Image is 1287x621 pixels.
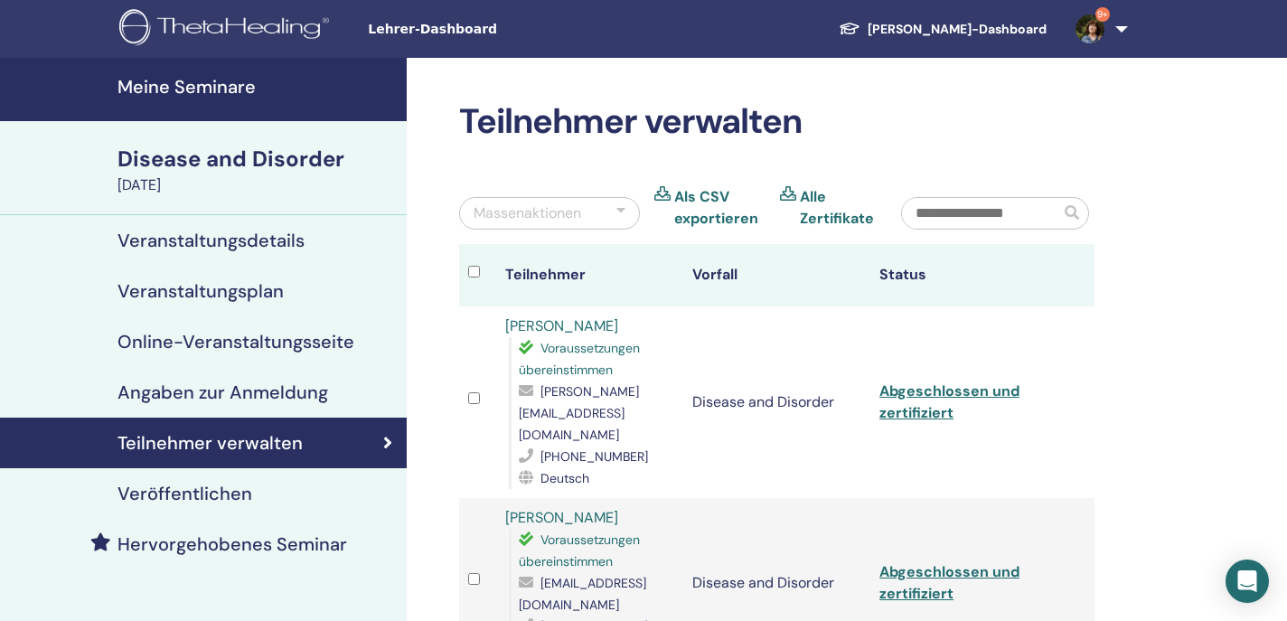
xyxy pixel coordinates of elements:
img: default.jpg [1076,14,1104,43]
div: [DATE] [117,174,396,196]
a: Als CSV exportieren [674,186,766,230]
img: logo.png [119,9,335,50]
h4: Meine Seminare [117,76,396,98]
a: [PERSON_NAME]-Dashboard [824,13,1061,46]
span: [PHONE_NUMBER] [540,448,648,465]
h4: Hervorgehobenes Seminar [117,533,347,555]
span: [PERSON_NAME][EMAIL_ADDRESS][DOMAIN_NAME] [519,383,639,443]
td: Disease and Disorder [683,306,870,498]
span: Lehrer-Dashboard [368,20,639,39]
h4: Veranstaltungsdetails [117,230,305,251]
h4: Angaben zur Anmeldung [117,381,328,403]
img: graduation-cap-white.svg [839,21,860,36]
h4: Veranstaltungsplan [117,280,284,302]
h2: Teilnehmer verwalten [459,101,1094,143]
a: Abgeschlossen und zertifiziert [879,562,1019,603]
h4: Teilnehmer verwalten [117,432,303,454]
th: Teilnehmer [496,244,683,306]
a: [PERSON_NAME] [505,508,618,527]
a: [PERSON_NAME] [505,316,618,335]
div: Open Intercom Messenger [1226,560,1269,603]
span: Voraussetzungen übereinstimmen [519,340,640,378]
div: Massenaktionen [474,202,581,224]
h4: Veröffentlichen [117,483,252,504]
span: 9+ [1095,7,1110,22]
span: Voraussetzungen übereinstimmen [519,532,640,569]
a: Abgeschlossen und zertifiziert [879,381,1019,422]
div: Disease and Disorder [117,144,396,174]
a: Disease and Disorder[DATE] [107,144,407,196]
span: [EMAIL_ADDRESS][DOMAIN_NAME] [519,575,646,613]
a: Alle Zertifikate [800,186,874,230]
th: Status [870,244,1057,306]
span: Deutsch [540,470,589,486]
th: Vorfall [683,244,870,306]
h4: Online-Veranstaltungsseite [117,331,354,353]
